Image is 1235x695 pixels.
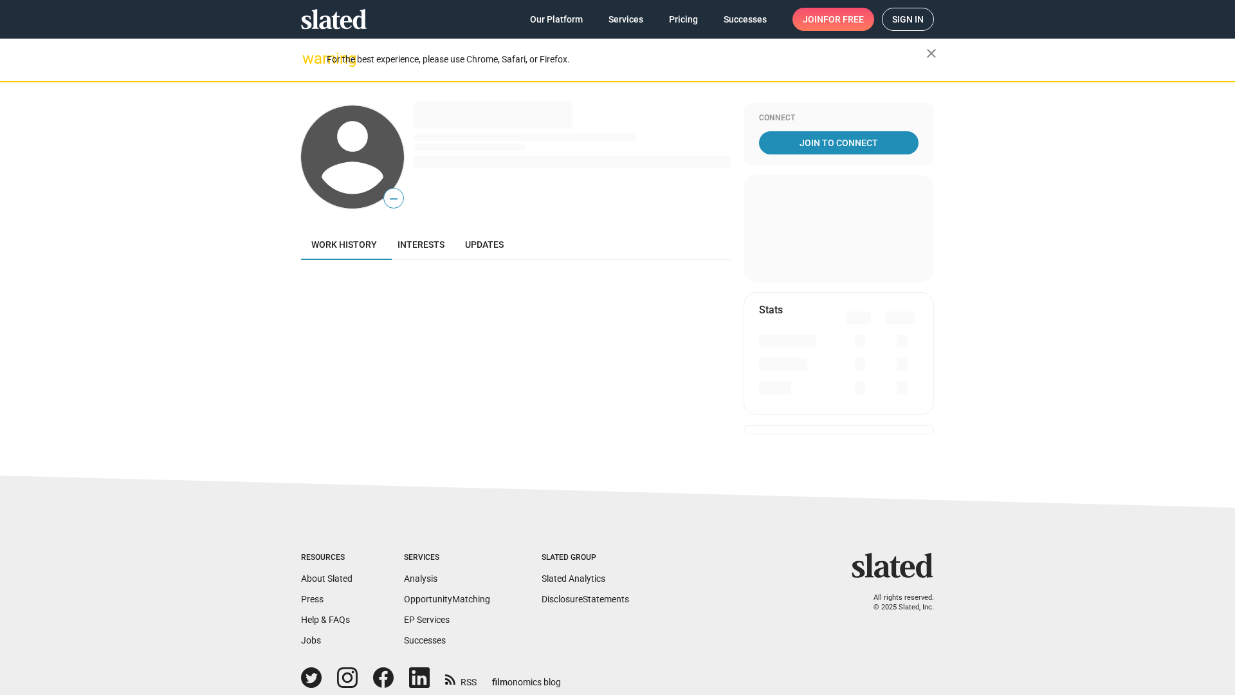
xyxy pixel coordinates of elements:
span: for free [823,8,864,31]
a: DisclosureStatements [542,594,629,604]
a: Slated Analytics [542,573,605,584]
a: RSS [445,669,477,689]
a: Help & FAQs [301,615,350,625]
span: Pricing [669,8,698,31]
span: Our Platform [530,8,583,31]
a: filmonomics blog [492,666,561,689]
a: Successes [404,635,446,645]
a: Work history [301,229,387,260]
a: Updates [455,229,514,260]
div: Connect [759,113,919,124]
a: Pricing [659,8,708,31]
span: Sign in [892,8,924,30]
a: Jobs [301,635,321,645]
span: Successes [724,8,767,31]
a: Join To Connect [759,131,919,154]
span: Join To Connect [762,131,916,154]
p: All rights reserved. © 2025 Slated, Inc. [860,593,934,612]
mat-icon: close [924,46,939,61]
span: Updates [465,239,504,250]
span: Interests [398,239,444,250]
div: Slated Group [542,553,629,563]
a: Our Platform [520,8,593,31]
span: Services [608,8,643,31]
span: — [384,190,403,207]
span: Join [803,8,864,31]
mat-card-title: Stats [759,303,783,317]
a: Sign in [882,8,934,31]
span: film [492,677,508,687]
a: OpportunityMatching [404,594,490,604]
a: Joinfor free [792,8,874,31]
a: Interests [387,229,455,260]
a: Analysis [404,573,437,584]
a: Press [301,594,324,604]
a: About Slated [301,573,352,584]
a: EP Services [404,615,450,625]
div: For the best experience, please use Chrome, Safari, or Firefox. [327,51,926,68]
div: Services [404,553,490,563]
mat-icon: warning [302,51,318,66]
span: Work history [311,239,377,250]
a: Successes [713,8,777,31]
a: Services [598,8,654,31]
div: Resources [301,553,352,563]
